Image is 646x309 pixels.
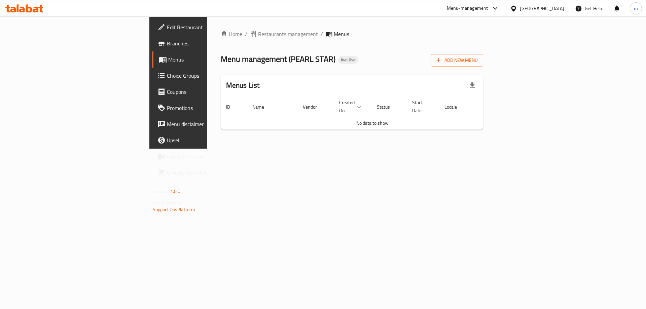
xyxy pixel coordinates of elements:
[152,132,257,148] a: Upsell
[170,187,181,196] span: 1.0.0
[153,205,195,214] a: Support.OpsPlatform
[167,168,252,177] span: Grocery Checklist
[153,198,184,207] span: Get support on:
[356,119,389,127] span: No data to show
[447,4,488,12] div: Menu-management
[168,55,252,64] span: Menus
[252,103,273,111] span: Name
[152,19,257,35] a: Edit Restaurant
[226,103,239,111] span: ID
[152,35,257,51] a: Branches
[520,5,564,12] div: [GEOGRAPHIC_DATA]
[464,77,480,93] div: Export file
[226,80,260,90] h2: Menus List
[221,30,483,38] nav: breadcrumb
[167,104,252,112] span: Promotions
[152,148,257,164] a: Coverage Report
[321,30,323,38] li: /
[334,30,349,38] span: Menus
[167,136,252,144] span: Upsell
[338,57,358,63] span: Inactive
[634,5,638,12] span: m
[152,84,257,100] a: Coupons
[153,187,169,196] span: Version:
[152,116,257,132] a: Menu disclaimer
[303,103,326,111] span: Vendor
[167,72,252,80] span: Choice Groups
[167,120,252,128] span: Menu disclaimer
[338,56,358,64] div: Inactive
[377,103,399,111] span: Status
[152,51,257,68] a: Menus
[258,30,318,38] span: Restaurants management
[167,152,252,160] span: Coverage Report
[436,56,478,65] span: Add New Menu
[431,54,483,67] button: Add New Menu
[221,51,335,67] span: Menu management ( PEARL STAR )
[152,68,257,84] a: Choice Groups
[167,39,252,47] span: Branches
[167,88,252,96] span: Coupons
[250,30,318,38] a: Restaurants management
[167,23,252,31] span: Edit Restaurant
[444,103,466,111] span: Locale
[152,164,257,181] a: Grocery Checklist
[221,96,524,130] table: enhanced table
[339,99,363,115] span: Created On
[412,99,431,115] span: Start Date
[152,100,257,116] a: Promotions
[474,96,524,117] th: Actions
